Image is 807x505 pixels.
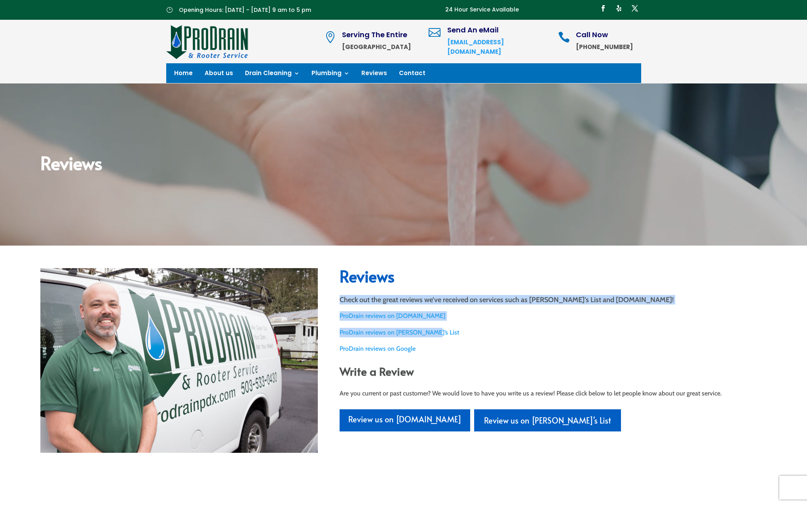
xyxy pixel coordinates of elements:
[629,2,641,15] a: Follow on X
[40,268,318,453] img: _MG_4155_1
[576,30,608,40] span: Call Now
[340,295,767,305] p: Check out the great reviews we’ve received on services such as [PERSON_NAME]’s List and [DOMAIN_N...
[166,7,173,13] span: }
[445,5,519,15] p: 24 Hour Service Available
[399,70,425,79] a: Contact
[340,268,767,288] h2: Reviews
[340,365,767,382] h2: Write a Review
[340,312,445,320] a: ProDrain reviews on [DOMAIN_NAME]
[447,25,499,35] span: Send An eMail
[166,24,249,59] img: site-logo-100h
[205,70,233,79] a: About us
[340,389,767,398] p: Are you current or past customer? We would love to have you write us a review! Please click below...
[179,6,311,14] span: Opening Hours: [DATE] - [DATE] 9 am to 5 pm
[474,409,621,431] a: Review us on [PERSON_NAME]'s List
[558,31,570,43] span: 
[447,38,504,56] a: [EMAIL_ADDRESS][DOMAIN_NAME]
[340,329,459,336] a: ProDrain reviews on [PERSON_NAME]’s List
[340,345,416,352] a: ProDrain reviews on Google
[597,2,610,15] a: Follow on Facebook
[340,409,470,431] a: Review us on [DOMAIN_NAME]
[245,70,300,79] a: Drain Cleaning
[40,153,767,176] h2: Reviews
[429,26,441,38] span: 
[324,31,336,43] span: 
[174,70,193,79] a: Home
[342,30,407,40] span: Serving The Entire
[613,2,625,15] a: Follow on Yelp
[361,70,387,79] a: Reviews
[576,43,633,51] strong: [PHONE_NUMBER]
[342,43,411,51] strong: [GEOGRAPHIC_DATA]
[311,70,349,79] a: Plumbing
